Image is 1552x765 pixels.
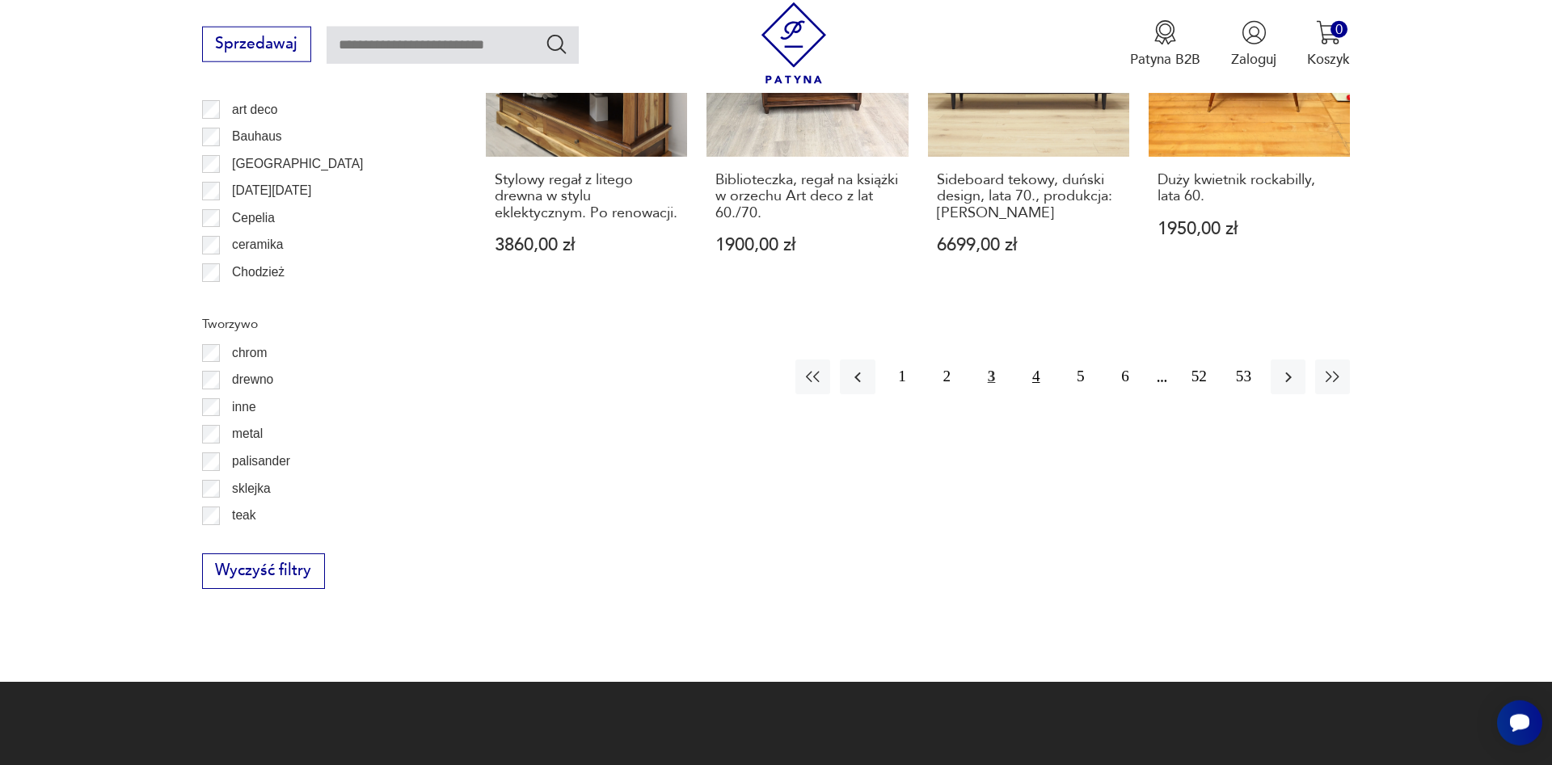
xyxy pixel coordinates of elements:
h3: Sideboard tekowy, duński design, lata 70., produkcja: [PERSON_NAME] [937,172,1121,221]
p: inne [232,397,255,418]
p: teak [232,505,255,526]
p: Patyna B2B [1130,50,1200,69]
img: Ikona medalu [1153,20,1178,45]
p: tworzywo sztuczne [232,532,338,553]
p: 1950,00 zł [1158,221,1342,237]
p: 6699,00 zł [937,237,1121,254]
p: metal [232,423,263,444]
p: ceramika [232,234,283,255]
button: 6 [1107,359,1142,394]
button: Sprzedawaj [202,27,311,62]
h3: Duży kwietnik rockabilly, lata 60. [1158,172,1342,205]
button: Patyna B2B [1130,20,1200,69]
p: [DATE][DATE] [232,180,311,201]
img: Ikonka użytkownika [1242,20,1267,45]
a: Sprzedawaj [202,39,311,52]
p: 3860,00 zł [495,237,679,254]
p: drewno [232,369,273,390]
h3: Biblioteczka, regał na książki w orzechu Art deco z lat 60./70. [715,172,900,221]
div: 0 [1331,21,1347,38]
p: Ćmielów [232,289,280,310]
button: 52 [1182,359,1217,394]
p: 1900,00 zł [715,237,900,254]
p: sklejka [232,478,271,499]
button: 2 [930,359,964,394]
p: palisander [232,451,290,472]
button: 4 [1018,359,1053,394]
button: Szukaj [545,32,568,56]
p: Cepelia [232,208,275,229]
p: chrom [232,343,267,364]
button: Zaloguj [1231,20,1276,69]
h3: Stylowy regał z litego drewna w stylu eklektycznym. Po renowacji. [495,172,679,221]
img: Patyna - sklep z meblami i dekoracjami vintage [753,2,835,84]
p: Zaloguj [1231,50,1276,69]
a: Ikona medaluPatyna B2B [1130,20,1200,69]
img: Ikona koszyka [1316,20,1341,45]
button: 5 [1063,359,1098,394]
button: 1 [885,359,920,394]
p: Chodzież [232,262,285,283]
button: 3 [974,359,1009,394]
iframe: Smartsupp widget button [1497,700,1542,746]
p: art deco [232,99,277,120]
p: [GEOGRAPHIC_DATA] [232,153,363,174]
button: 53 [1226,359,1261,394]
button: Wyczyść filtry [202,553,325,589]
button: 0Koszyk [1307,20,1350,69]
p: Koszyk [1307,50,1350,69]
p: Bauhaus [232,126,282,147]
p: Tworzywo [202,313,440,334]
